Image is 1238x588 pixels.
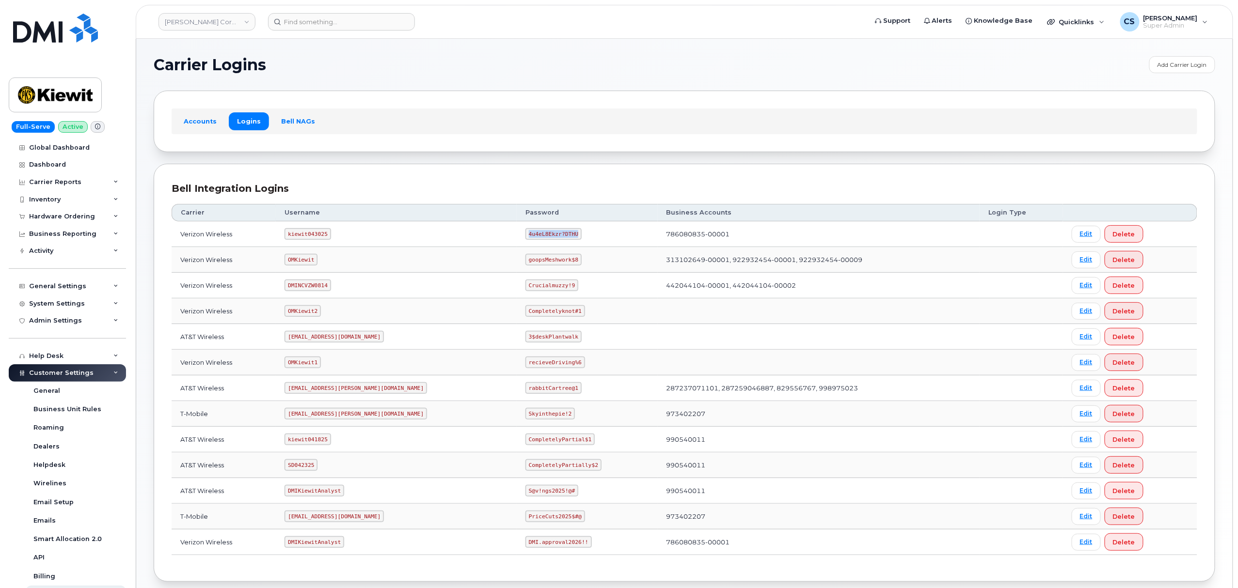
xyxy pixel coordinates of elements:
code: DMIKiewitAnalyst [285,485,344,496]
a: Logins [229,112,269,130]
a: Edit [1072,354,1101,371]
th: Username [276,204,517,221]
td: 786080835-00001 [658,529,980,555]
a: Edit [1072,508,1101,525]
a: Edit [1072,380,1101,397]
span: Delete [1113,255,1135,264]
th: Password [517,204,658,221]
td: Verizon Wireless [172,350,276,375]
code: DMI.approval2026!! [525,536,591,548]
td: T-Mobile [172,401,276,427]
code: OMKiewit2 [285,305,321,317]
code: DMIKiewitAnalyst [285,536,344,548]
td: Verizon Wireless [172,247,276,273]
th: Carrier [172,204,276,221]
td: T-Mobile [172,504,276,529]
a: Edit [1072,482,1101,499]
td: 990540011 [658,427,980,452]
a: Edit [1072,431,1101,448]
span: Delete [1113,486,1135,495]
code: Crucialmuzzy!9 [525,279,578,291]
code: PriceCuts2025$#@ [525,511,585,522]
span: Delete [1113,307,1135,316]
a: Accounts [175,112,225,130]
a: Edit [1072,251,1101,268]
span: Delete [1113,384,1135,393]
td: Verizon Wireless [172,529,276,555]
code: [EMAIL_ADDRESS][PERSON_NAME][DOMAIN_NAME] [285,382,427,394]
td: AT&T Wireless [172,324,276,350]
a: Bell NAGs [273,112,323,130]
button: Delete [1105,354,1143,371]
a: Edit [1072,534,1101,551]
code: [EMAIL_ADDRESS][DOMAIN_NAME] [285,331,384,342]
td: 786080835-00001 [658,221,980,247]
td: 973402207 [658,504,980,529]
a: Edit [1072,328,1101,345]
code: OMKiewit1 [285,356,321,368]
code: Skyinthepie!2 [525,408,575,419]
button: Delete [1105,302,1143,320]
code: 4u4eL8Ekzr?DTHU [525,228,582,240]
span: Delete [1113,358,1135,367]
td: 990540011 [658,452,980,478]
span: Delete [1113,461,1135,470]
td: 442044104-00001, 442044104-00002 [658,273,980,298]
button: Delete [1105,456,1143,474]
code: S@v!ngs2025!@# [525,485,578,496]
span: Delete [1113,332,1135,341]
code: [EMAIL_ADDRESS][DOMAIN_NAME] [285,511,384,522]
code: DMINCVZW0814 [285,279,331,291]
span: Delete [1113,435,1135,444]
span: Delete [1113,538,1135,547]
td: AT&T Wireless [172,427,276,452]
a: Edit [1072,405,1101,422]
button: Delete [1105,328,1143,345]
button: Delete [1105,379,1143,397]
td: 313102649-00001, 922932454-00001, 922932454-00009 [658,247,980,273]
span: Delete [1113,409,1135,418]
code: rabbitCartree@1 [525,382,582,394]
a: Edit [1072,457,1101,474]
td: 973402207 [658,401,980,427]
button: Delete [1105,405,1143,422]
td: Verizon Wireless [172,298,276,324]
code: kiewit043025 [285,228,331,240]
button: Delete [1105,533,1143,551]
code: CompletelyPartially$2 [525,459,602,471]
a: Edit [1072,226,1101,243]
div: Bell Integration Logins [172,182,1197,196]
button: Delete [1105,508,1143,525]
button: Delete [1105,482,1143,499]
span: Carrier Logins [154,58,266,72]
code: CompletelyPartial$1 [525,433,595,445]
code: recieveDriving%6 [525,356,585,368]
td: Verizon Wireless [172,273,276,298]
code: goopsMeshwork$8 [525,254,582,265]
code: kiewit041825 [285,433,331,445]
span: Delete [1113,230,1135,239]
button: Delete [1105,277,1143,294]
td: Verizon Wireless [172,221,276,247]
td: AT&T Wireless [172,452,276,478]
code: OMKiewit [285,254,317,265]
td: AT&T Wireless [172,478,276,504]
a: Edit [1072,303,1101,320]
span: Delete [1113,281,1135,290]
iframe: Messenger Launcher [1196,546,1231,581]
button: Delete [1105,431,1143,448]
a: Edit [1072,277,1101,294]
td: 287237071101, 287259046887, 829556767, 998975023 [658,375,980,401]
td: 990540011 [658,478,980,504]
th: Business Accounts [658,204,980,221]
button: Delete [1105,251,1143,268]
code: [EMAIL_ADDRESS][PERSON_NAME][DOMAIN_NAME] [285,408,427,419]
th: Login Type [980,204,1063,221]
a: Add Carrier Login [1149,56,1215,73]
span: Delete [1113,512,1135,521]
td: AT&T Wireless [172,375,276,401]
code: 3$deskPlantwalk [525,331,582,342]
code: Completelyknot#1 [525,305,585,317]
code: SD042325 [285,459,317,471]
button: Delete [1105,225,1143,243]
